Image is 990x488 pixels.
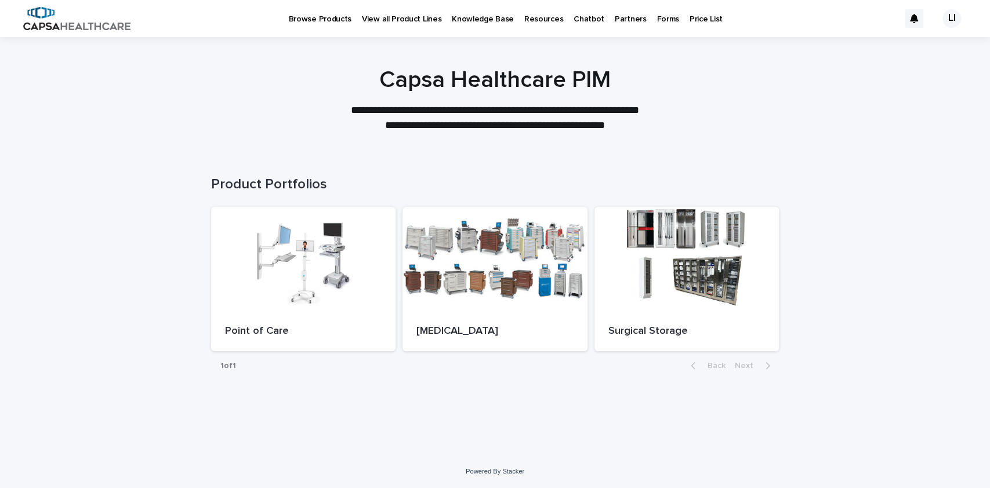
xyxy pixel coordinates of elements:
[211,176,779,193] h1: Product Portfolios
[211,66,779,94] h1: Capsa Healthcare PIM
[466,468,524,475] a: Powered By Stacker
[701,362,726,370] span: Back
[735,362,760,370] span: Next
[416,325,574,338] p: [MEDICAL_DATA]
[402,207,588,352] a: [MEDICAL_DATA]
[211,352,245,380] p: 1 of 1
[681,360,730,371] button: Back
[225,325,382,338] p: Point of Care
[942,9,961,28] div: LI
[730,360,779,371] button: Next
[594,207,779,352] a: Surgical Storage
[23,7,130,30] img: B5p4sRfuTuC72oLToeu7
[211,207,396,352] a: Point of Care
[608,325,766,338] p: Surgical Storage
